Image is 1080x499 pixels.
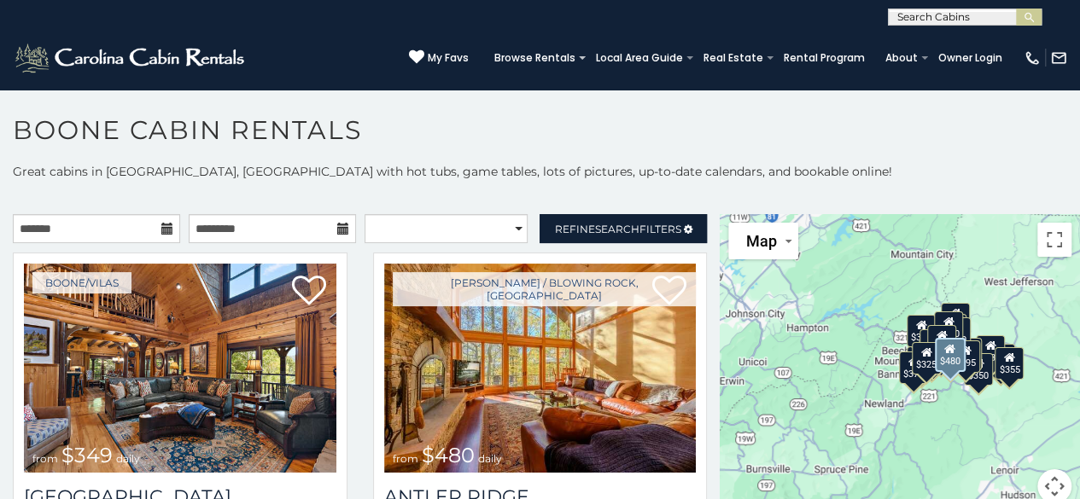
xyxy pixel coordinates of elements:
[728,223,798,259] button: Change map style
[899,351,928,383] div: $375
[951,340,980,373] div: $695
[428,50,469,66] span: My Favs
[912,341,941,374] div: $325
[1037,223,1071,257] button: Toggle fullscreen view
[24,264,336,473] a: Diamond Creek Lodge from $349 daily
[936,340,965,373] div: $315
[942,302,971,334] div: $525
[409,49,469,67] a: My Favs
[1050,49,1067,67] img: mail-regular-white.png
[1024,49,1041,67] img: phone-regular-white.png
[486,46,584,70] a: Browse Rentals
[964,353,993,386] div: $350
[61,443,113,467] span: $349
[393,272,697,306] a: [PERSON_NAME] / Blowing Rock, [GEOGRAPHIC_DATA]
[292,274,326,310] a: Add to favorites
[555,223,681,235] span: Refine Filters
[32,452,58,465] span: from
[24,264,336,473] img: Diamond Creek Lodge
[540,214,707,243] a: RefineSearchFilters
[116,452,140,465] span: daily
[695,46,772,70] a: Real Estate
[877,46,926,70] a: About
[934,310,963,343] div: $320
[393,452,418,465] span: from
[995,347,1025,380] div: $355
[13,41,249,75] img: White-1-2.png
[587,46,692,70] a: Local Area Guide
[745,232,776,250] span: Map
[930,46,1011,70] a: Owner Login
[907,314,936,346] div: $305
[478,452,502,465] span: daily
[384,264,697,473] img: Antler Ridge
[976,335,1005,368] div: $930
[422,443,475,467] span: $480
[595,223,639,235] span: Search
[32,272,131,293] a: Boone/Vilas
[384,264,697,473] a: Antler Ridge from $480 daily
[775,46,873,70] a: Rental Program
[935,337,966,371] div: $480
[927,325,956,357] div: $210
